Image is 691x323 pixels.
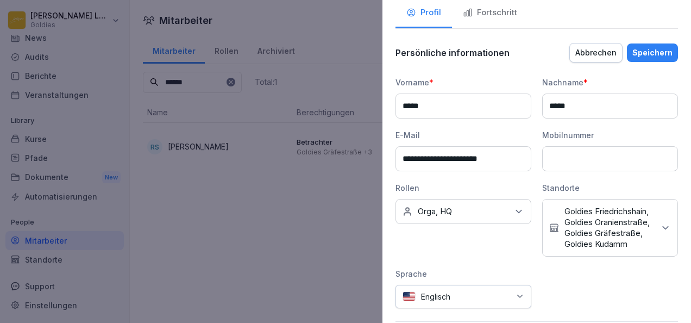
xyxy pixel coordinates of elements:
[542,129,678,141] div: Mobilnummer
[542,182,678,194] div: Standorte
[395,129,531,141] div: E-Mail
[564,206,655,250] p: Goldies Friedrichshain, Goldies Oranienstraße, Goldies Gräfestraße, Goldies Kudamm
[569,43,623,63] button: Abbrechen
[542,77,678,88] div: Nachname
[395,285,531,308] div: Englisch
[403,291,416,302] img: us.svg
[395,268,531,279] div: Sprache
[395,77,531,88] div: Vorname
[575,47,617,59] div: Abbrechen
[395,182,531,194] div: Rollen
[632,47,673,59] div: Speichern
[406,7,441,19] div: Profil
[418,206,452,217] p: Orga, HQ
[395,47,510,58] p: Persönliche informationen
[463,7,517,19] div: Fortschritt
[627,44,678,62] button: Speichern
